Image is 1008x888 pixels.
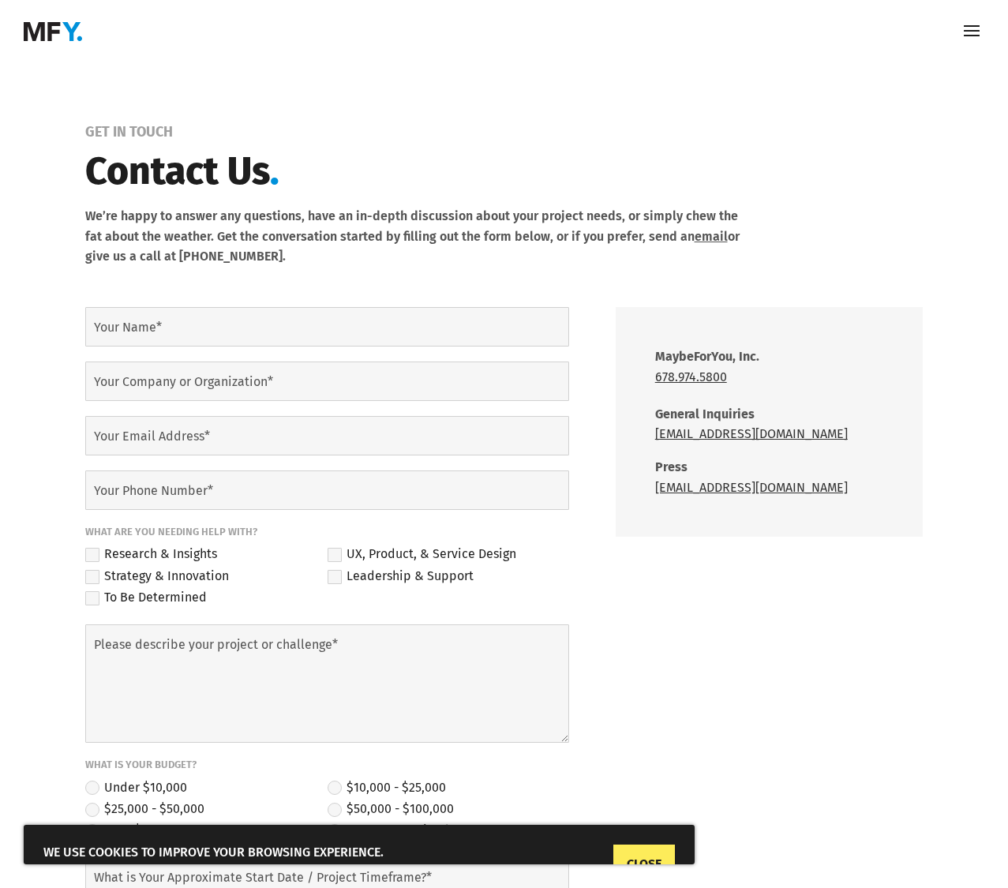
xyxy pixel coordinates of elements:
[85,525,569,540] span: What are you needing help with?
[328,567,474,588] label: Leadership & Support
[85,800,204,821] label: $25,000 - $50,000
[85,758,569,773] span: What is your budget?
[655,407,755,422] strong: General Inquiries
[613,845,675,884] a: CLOSE
[94,635,593,655] label: Please describe your project or challenge*
[85,821,185,842] label: Over $100,000
[655,459,688,474] strong: Press
[270,148,279,194] span: .
[655,349,759,364] strong: MaybeForYou, Inc.
[94,372,593,392] label: Your Company or Organization*
[655,369,727,384] a: 678.974.5800
[695,229,728,244] a: email
[328,800,454,821] label: $50,000 - $100,000
[94,426,593,447] label: Your Email Address*
[94,481,593,501] label: Your Phone Number*
[43,845,675,865] h5: We use cookies to improve your browsing experience.
[85,124,924,140] p: Get In Touch
[85,588,207,609] label: To Be Determined
[328,545,516,566] label: UX, Product, & Service Design
[94,317,593,338] label: Your Name*
[655,480,848,495] a: [EMAIL_ADDRESS][DOMAIN_NAME]
[94,867,593,888] label: What is Your Approximate Start Date / Project Timeframe?*
[655,426,848,441] a: [EMAIL_ADDRESS][DOMAIN_NAME]
[85,545,217,566] label: Research & Insights
[85,778,187,800] label: Under $10,000
[85,567,229,588] label: Strategy & Innovation
[328,778,446,800] label: $10,000 - $25,000
[85,145,752,206] h1: Contact Us
[24,22,82,41] img: MaybeForYou.
[328,821,449,842] label: To Be Determined
[85,206,752,267] p: We’re happy to answer any questions, have an in-depth discussion about your project needs, or sim...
